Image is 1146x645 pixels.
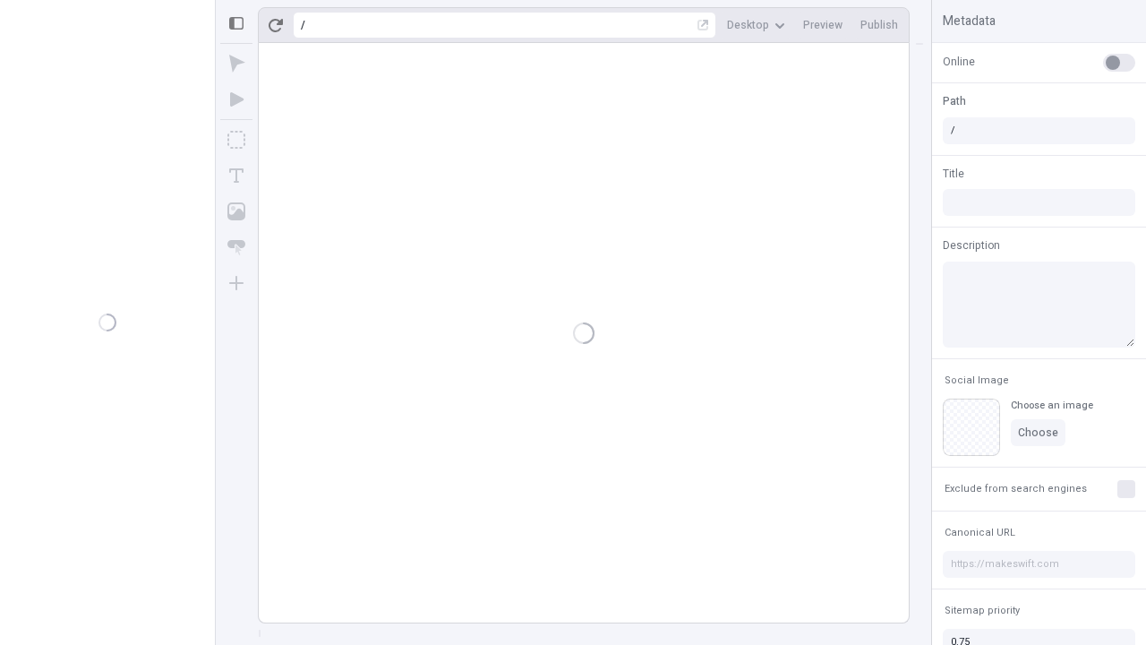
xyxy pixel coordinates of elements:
button: Preview [796,12,850,39]
span: Description [943,237,1000,254]
button: Publish [853,12,905,39]
span: Choose [1018,426,1058,440]
span: Title [943,166,964,182]
button: Image [220,195,252,228]
span: Preview [803,18,842,32]
span: Social Image [945,374,1009,387]
button: Social Image [941,370,1013,391]
button: Canonical URL [941,522,1019,544]
button: Choose [1011,419,1065,446]
input: https://makeswift.com [943,551,1135,578]
span: Sitemap priority [945,604,1020,617]
button: Desktop [720,12,792,39]
button: Exclude from search engines [941,478,1090,500]
span: Online [943,54,975,70]
span: Canonical URL [945,526,1015,539]
div: Choose an image [1011,399,1093,412]
span: Exclude from search engines [945,482,1087,495]
button: Text [220,159,252,192]
span: Path [943,93,966,109]
button: Box [220,124,252,156]
button: Sitemap priority [941,600,1023,622]
span: Desktop [727,18,769,32]
span: Publish [860,18,898,32]
button: Button [220,231,252,263]
div: / [301,18,305,32]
